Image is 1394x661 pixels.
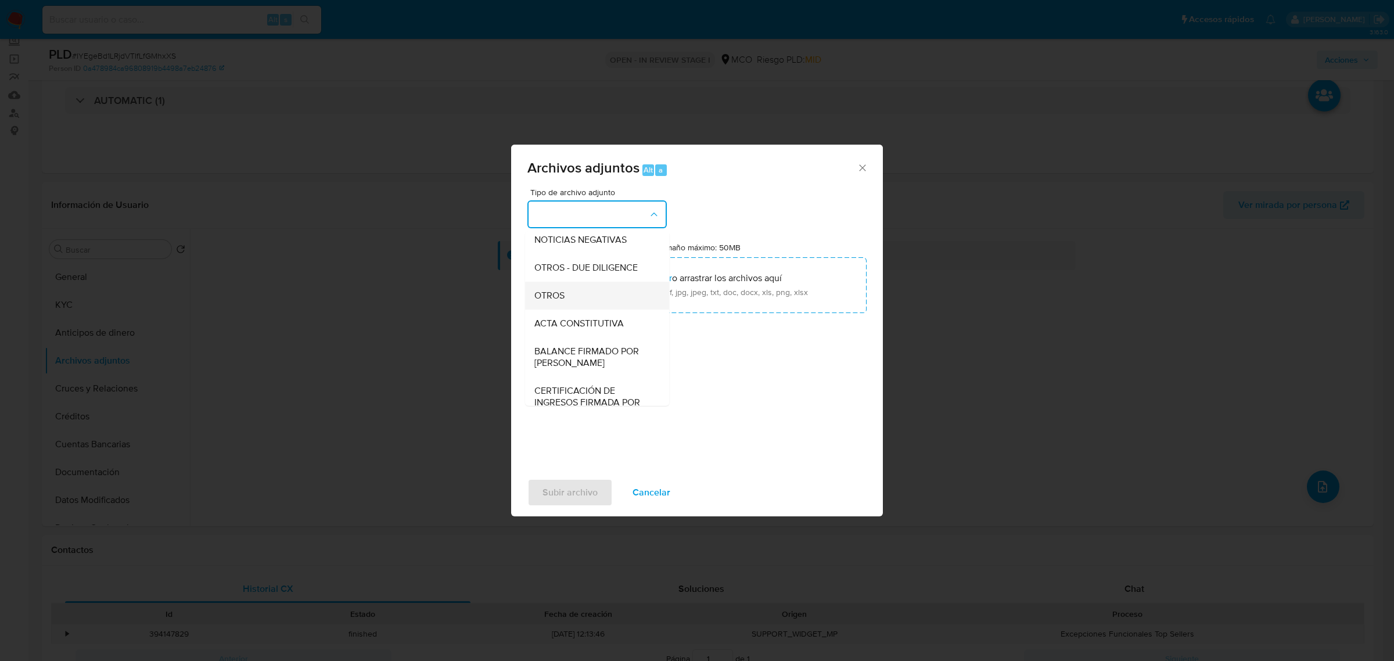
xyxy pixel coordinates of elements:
span: OTROS - DUE DILIGENCE [534,261,638,273]
span: OTROS [534,289,565,301]
span: CERTIFICACIÓN DE INGRESOS FIRMADA POR [PERSON_NAME] [534,385,653,419]
button: Cerrar [857,162,867,173]
span: a [659,164,663,175]
label: Tamaño máximo: 50MB [658,242,741,253]
span: Cancelar [633,480,670,505]
span: NOTICIAS NEGATIVAS [534,233,627,245]
button: Cancelar [617,479,685,506]
span: Tipo de archivo adjunto [530,188,670,196]
span: ACTA CONSTITUTIVA [534,317,624,329]
span: Alt [644,164,653,175]
span: Archivos adjuntos [527,157,639,178]
span: BALANCE FIRMADO POR [PERSON_NAME] [534,345,653,368]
